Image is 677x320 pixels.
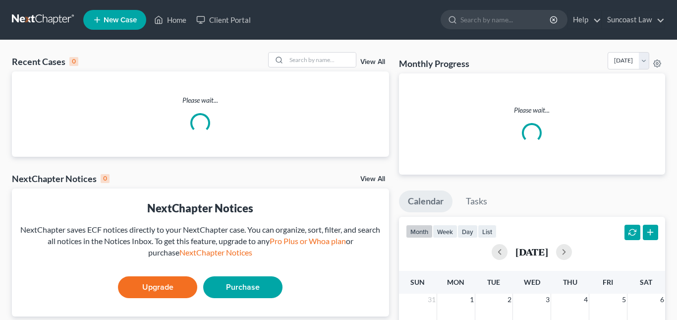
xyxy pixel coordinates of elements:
[12,56,78,67] div: Recent Cases
[407,105,658,115] p: Please wait...
[399,191,452,212] a: Calendar
[447,278,464,286] span: Mon
[568,11,601,29] a: Help
[149,11,191,29] a: Home
[433,225,457,238] button: week
[191,11,256,29] a: Client Portal
[203,276,282,298] a: Purchase
[406,225,433,238] button: month
[507,294,512,306] span: 2
[621,294,627,306] span: 5
[286,53,356,67] input: Search by name...
[659,294,665,306] span: 6
[524,278,540,286] span: Wed
[20,200,381,216] div: NextChapter Notices
[104,16,137,24] span: New Case
[12,95,389,105] p: Please wait...
[478,225,497,238] button: list
[101,174,110,183] div: 0
[179,248,252,257] a: NextChapter Notices
[270,236,346,246] a: Pro Plus or Whoa plan
[469,294,475,306] span: 1
[545,294,551,306] span: 3
[427,294,437,306] span: 31
[410,278,425,286] span: Sun
[457,191,496,212] a: Tasks
[399,58,469,69] h3: Monthly Progress
[603,278,613,286] span: Fri
[457,225,478,238] button: day
[12,173,110,185] div: NextChapter Notices
[583,294,589,306] span: 4
[460,10,551,29] input: Search by name...
[487,278,500,286] span: Tue
[515,247,548,257] h2: [DATE]
[118,276,197,298] a: Upgrade
[20,224,381,258] div: NextChapter saves ECF notices directly to your NextChapter case. You can organize, sort, filter, ...
[360,176,385,183] a: View All
[360,59,385,65] a: View All
[640,278,652,286] span: Sat
[602,11,665,29] a: Suncoast Law
[563,278,577,286] span: Thu
[69,57,78,66] div: 0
